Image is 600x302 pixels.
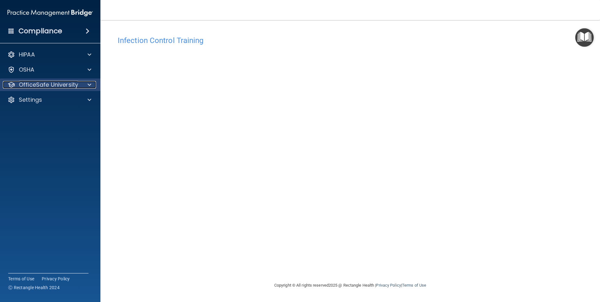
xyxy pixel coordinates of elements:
iframe: infection-control-training [118,48,431,241]
p: OfficeSafe University [19,81,78,89]
a: OSHA [8,66,91,73]
iframe: Drift Widget Chat Controller [491,257,592,283]
div: Copyright © All rights reserved 2025 @ Rectangle Health | | [236,275,465,295]
a: Terms of Use [8,276,34,282]
h4: Compliance [19,27,62,35]
a: OfficeSafe University [8,81,91,89]
p: OSHA [19,66,35,73]
img: PMB logo [8,7,93,19]
a: Privacy Policy [376,283,401,288]
h4: Infection Control Training [118,36,583,45]
span: Ⓒ Rectangle Health 2024 [8,284,60,291]
a: Settings [8,96,91,104]
button: Open Resource Center [575,28,594,47]
p: Settings [19,96,42,104]
a: Terms of Use [402,283,426,288]
a: HIPAA [8,51,91,58]
p: HIPAA [19,51,35,58]
a: Privacy Policy [42,276,70,282]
